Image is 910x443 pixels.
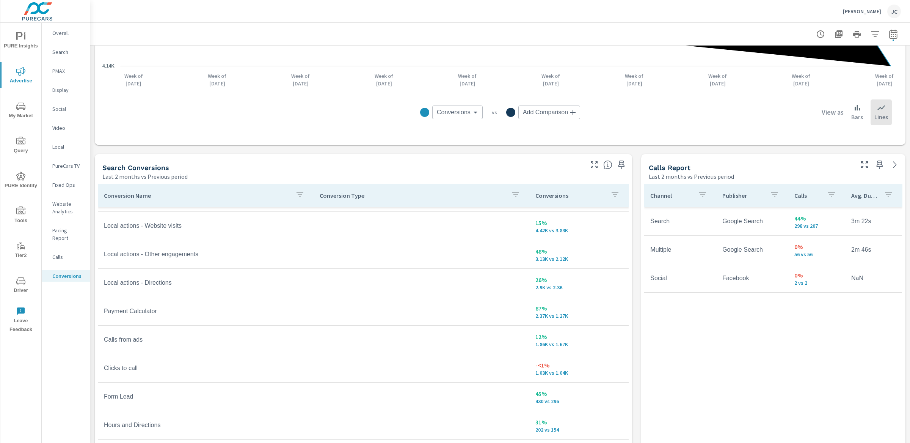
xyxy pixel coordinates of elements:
[874,159,886,171] span: Save this to your personalized report
[3,241,39,260] span: Tier2
[3,172,39,190] span: PURE Identity
[868,27,883,42] button: Apply Filters
[535,256,623,262] p: 3,134 vs 2,119
[42,84,90,96] div: Display
[320,192,505,199] p: Conversion Type
[52,253,84,261] p: Calls
[845,240,902,259] td: 2m 46s
[3,102,39,120] span: My Market
[794,214,839,223] p: 44%
[704,72,731,87] p: Week of [DATE]
[851,192,878,199] p: Avg. Duration
[535,304,623,313] p: 87%
[535,389,623,398] p: 45%
[432,106,483,119] div: Conversions
[98,359,314,378] td: Clicks to call
[794,223,839,229] p: 298 vs 207
[535,418,623,427] p: 31%
[794,271,839,280] p: 0%
[98,387,314,406] td: Form Lead
[535,341,623,347] p: 1,860 vs 1,666
[794,280,839,286] p: 2 vs 2
[52,181,84,189] p: Fixed Ops
[538,72,564,87] p: Week of [DATE]
[874,112,888,121] p: Lines
[615,159,628,171] span: Save this to your personalized report
[523,109,568,116] span: Add Comparison
[603,160,612,169] span: Search Conversions include Actions, Leads and Unmapped Conversions
[535,313,623,319] p: 2,369 vs 1,265
[42,270,90,282] div: Conversions
[52,29,84,37] p: Overall
[483,109,506,116] p: vs
[102,172,188,181] p: Last 2 months vs Previous period
[794,242,839,251] p: 0%
[535,427,623,433] p: 202 vs 154
[52,48,84,56] p: Search
[42,122,90,134] div: Video
[52,227,84,242] p: Pacing Report
[42,65,90,77] div: PMAX
[535,275,623,284] p: 26%
[535,192,604,199] p: Conversions
[104,192,289,199] p: Conversion Name
[52,86,84,94] p: Display
[287,72,314,87] p: Week of [DATE]
[52,162,84,170] p: PureCars TV
[794,251,839,257] p: 56 vs 56
[845,269,902,288] td: NaN
[98,302,314,321] td: Payment Calculator
[3,207,39,225] span: Tools
[437,109,471,116] span: Conversions
[102,164,169,172] h5: Search Conversions
[42,225,90,244] div: Pacing Report
[98,416,314,435] td: Hours and Directions
[716,212,788,231] td: Google Search
[871,72,898,87] p: Week of [DATE]
[52,124,84,132] p: Video
[42,141,90,153] div: Local
[851,112,863,121] p: Bars
[42,160,90,172] div: PureCars TV
[3,307,39,334] span: Leave Feedback
[650,192,692,199] p: Channel
[52,67,84,75] p: PMAX
[98,216,314,235] td: Local actions - Website visits
[644,269,716,288] td: Social
[621,72,648,87] p: Week of [DATE]
[849,27,864,42] button: Print Report
[3,137,39,155] span: Query
[535,361,623,370] p: -<1%
[535,284,623,290] p: 2,900 vs 2,304
[204,72,231,87] p: Week of [DATE]
[831,27,846,42] button: "Export Report to PDF"
[102,63,115,69] text: 4.14K
[649,172,734,181] p: Last 2 months vs Previous period
[845,212,902,231] td: 3m 22s
[0,23,41,337] div: nav menu
[858,159,871,171] button: Make Fullscreen
[889,159,901,171] a: See more details in report
[52,272,84,280] p: Conversions
[794,192,821,199] p: Calls
[887,5,901,18] div: JC
[42,46,90,58] div: Search
[42,179,90,191] div: Fixed Ops
[535,370,623,376] p: 1,030 vs 1,035
[52,143,84,151] p: Local
[454,72,481,87] p: Week of [DATE]
[52,200,84,215] p: Website Analytics
[644,240,716,259] td: Multiple
[42,27,90,39] div: Overall
[535,332,623,341] p: 12%
[52,105,84,113] p: Social
[722,192,764,199] p: Publisher
[518,106,580,119] div: Add Comparison
[98,273,314,292] td: Local actions - Directions
[535,218,623,227] p: 15%
[42,103,90,115] div: Social
[535,247,623,256] p: 48%
[588,159,600,171] button: Make Fullscreen
[535,398,623,404] p: 430 vs 296
[716,269,788,288] td: Facebook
